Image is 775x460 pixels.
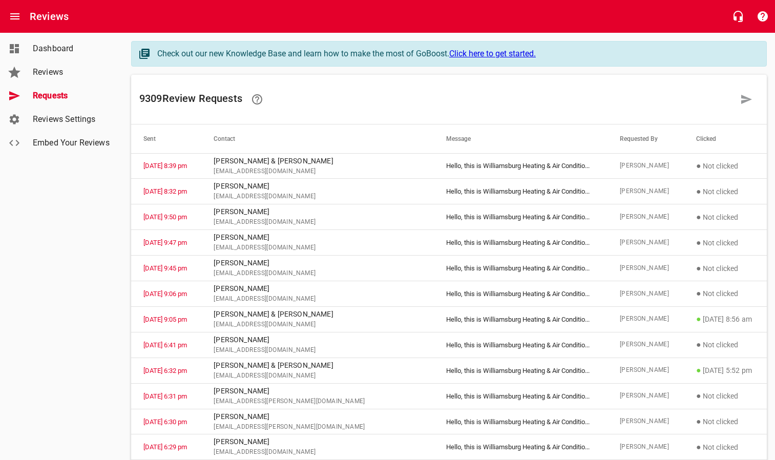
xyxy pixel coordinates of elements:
p: [PERSON_NAME] [214,283,422,294]
p: Not clicked [696,237,755,249]
h6: Reviews [30,8,69,25]
td: Hello, this is Williamsburg Heating & Air Conditio ... [434,332,608,358]
a: Request a review [734,87,759,112]
a: [DATE] 8:39 pm [143,162,187,170]
td: Hello, this is Williamsburg Heating & Air Conditio ... [434,383,608,409]
span: [EMAIL_ADDRESS][DOMAIN_NAME] [214,345,422,356]
p: [DATE] 5:52 pm [696,364,755,377]
span: [EMAIL_ADDRESS][DOMAIN_NAME] [214,320,422,330]
span: [PERSON_NAME] [620,416,672,427]
a: Click here to get started. [449,49,536,58]
p: [DATE] 8:56 am [696,313,755,325]
span: [PERSON_NAME] [620,442,672,452]
a: [DATE] 9:06 pm [143,290,187,298]
a: Learn how requesting reviews can improve your online presence [245,87,269,112]
span: [EMAIL_ADDRESS][DOMAIN_NAME] [214,243,422,253]
p: [PERSON_NAME] [214,436,422,447]
span: [PERSON_NAME] [620,365,672,375]
span: [EMAIL_ADDRESS][PERSON_NAME][DOMAIN_NAME] [214,396,422,407]
a: [DATE] 6:30 pm [143,418,187,426]
span: Requests [33,90,111,102]
td: Hello, this is Williamsburg Heating & Air Conditio ... [434,256,608,281]
span: ● [696,238,701,247]
p: [PERSON_NAME] [214,334,422,345]
button: Support Portal [750,4,775,29]
h6: 9309 Review Request s [139,87,734,112]
a: [DATE] 9:50 pm [143,213,187,221]
p: Not clicked [696,415,755,428]
p: [PERSON_NAME] & [PERSON_NAME] [214,156,422,166]
span: Reviews [33,66,111,78]
span: [EMAIL_ADDRESS][PERSON_NAME][DOMAIN_NAME] [214,422,422,432]
span: [EMAIL_ADDRESS][DOMAIN_NAME] [214,192,422,202]
button: Open drawer [3,4,27,29]
p: [PERSON_NAME] [214,206,422,217]
span: [PERSON_NAME] [620,263,672,274]
span: Dashboard [33,43,111,55]
span: ● [696,263,701,273]
p: Not clicked [696,339,755,351]
a: [DATE] 6:29 pm [143,443,187,451]
div: Check out our new Knowledge Base and learn how to make the most of GoBoost. [157,48,756,60]
p: Not clicked [696,441,755,453]
span: ● [696,212,701,222]
span: [PERSON_NAME] [620,289,672,299]
p: [PERSON_NAME] & [PERSON_NAME] [214,360,422,371]
p: [PERSON_NAME] [214,181,422,192]
span: [PERSON_NAME] [620,314,672,324]
th: Contact [201,124,434,153]
p: [PERSON_NAME] & [PERSON_NAME] [214,309,422,320]
td: Hello, this is Williamsburg Heating & Air Conditio ... [434,179,608,204]
span: [PERSON_NAME] [620,340,672,350]
span: ● [696,186,701,196]
span: [EMAIL_ADDRESS][DOMAIN_NAME] [214,268,422,279]
td: Hello, this is Williamsburg Heating & Air Conditio ... [434,434,608,460]
span: ● [696,161,701,171]
span: [PERSON_NAME] [620,391,672,401]
span: [EMAIL_ADDRESS][DOMAIN_NAME] [214,371,422,381]
span: [EMAIL_ADDRESS][DOMAIN_NAME] [214,294,422,304]
a: [DATE] 6:31 pm [143,392,187,400]
button: Live Chat [726,4,750,29]
p: Not clicked [696,390,755,402]
td: Hello, this is Williamsburg Heating & Air Conditio ... [434,153,608,179]
p: [PERSON_NAME] [214,411,422,422]
span: Embed Your Reviews [33,137,111,149]
a: [DATE] 9:47 pm [143,239,187,246]
p: Not clicked [696,262,755,275]
a: [DATE] 6:41 pm [143,341,187,349]
span: ● [696,288,701,298]
p: Not clicked [696,211,755,223]
th: Message [434,124,608,153]
a: [DATE] 9:05 pm [143,316,187,323]
span: ● [696,340,701,349]
th: Requested By [608,124,684,153]
p: Not clicked [696,287,755,300]
span: [EMAIL_ADDRESS][DOMAIN_NAME] [214,166,422,177]
span: ● [696,391,701,401]
p: Not clicked [696,185,755,198]
span: ● [696,416,701,426]
td: Hello, this is Williamsburg Heating & Air Conditio ... [434,409,608,434]
span: [EMAIL_ADDRESS][DOMAIN_NAME] [214,447,422,457]
td: Hello, this is Williamsburg Heating & Air Conditio ... [434,281,608,307]
a: [DATE] 9:45 pm [143,264,187,272]
span: ● [696,442,701,452]
a: [DATE] 6:32 pm [143,367,187,374]
p: [PERSON_NAME] [214,258,422,268]
span: ● [696,314,701,324]
td: Hello, this is Williamsburg Heating & Air Conditio ... [434,306,608,332]
td: Hello, this is Williamsburg Heating & Air Conditio ... [434,230,608,256]
span: [PERSON_NAME] [620,238,672,248]
td: Hello, this is Williamsburg Heating & Air Conditio ... [434,204,608,230]
span: [EMAIL_ADDRESS][DOMAIN_NAME] [214,217,422,227]
th: Clicked [684,124,767,153]
p: [PERSON_NAME] [214,386,422,396]
span: Reviews Settings [33,113,111,126]
p: [PERSON_NAME] [214,232,422,243]
p: Not clicked [696,160,755,172]
span: [PERSON_NAME] [620,212,672,222]
span: [PERSON_NAME] [620,161,672,171]
span: ● [696,365,701,375]
th: Sent [131,124,201,153]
